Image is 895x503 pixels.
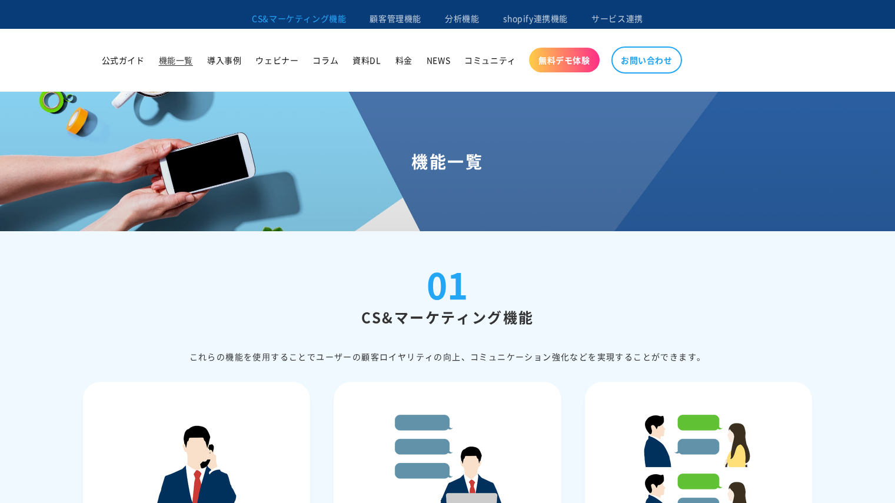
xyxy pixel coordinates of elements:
h1: 機能一覧 [14,151,881,172]
a: 機能一覧 [152,48,200,72]
h2: CS&マーケティング機能 [83,308,813,326]
span: 資料DL [352,55,381,65]
span: 料金 [395,55,412,65]
span: 機能一覧 [159,55,193,65]
span: コミュニティ [464,55,516,65]
div: これらの機能を使⽤することでユーザーの顧客ロイヤリティの向上、コミュニケーション強化などを実現することができます。 [83,349,813,364]
a: 料金 [388,48,420,72]
div: 01 [427,267,468,302]
a: ウェビナー [248,48,305,72]
span: ウェビナー [255,55,298,65]
span: NEWS [427,55,450,65]
span: 公式ガイド [102,55,145,65]
span: お問い合わせ [621,55,673,65]
a: 導入事例 [200,48,248,72]
a: NEWS [420,48,457,72]
span: コラム [312,55,338,65]
a: 資料DL [345,48,388,72]
span: 導入事例 [207,55,241,65]
a: お問い合わせ [611,46,682,74]
a: コラム [305,48,345,72]
a: 無料デモ体験 [529,48,600,72]
a: 公式ガイド [95,48,152,72]
span: 無料デモ体験 [538,55,590,65]
a: コミュニティ [457,48,523,72]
